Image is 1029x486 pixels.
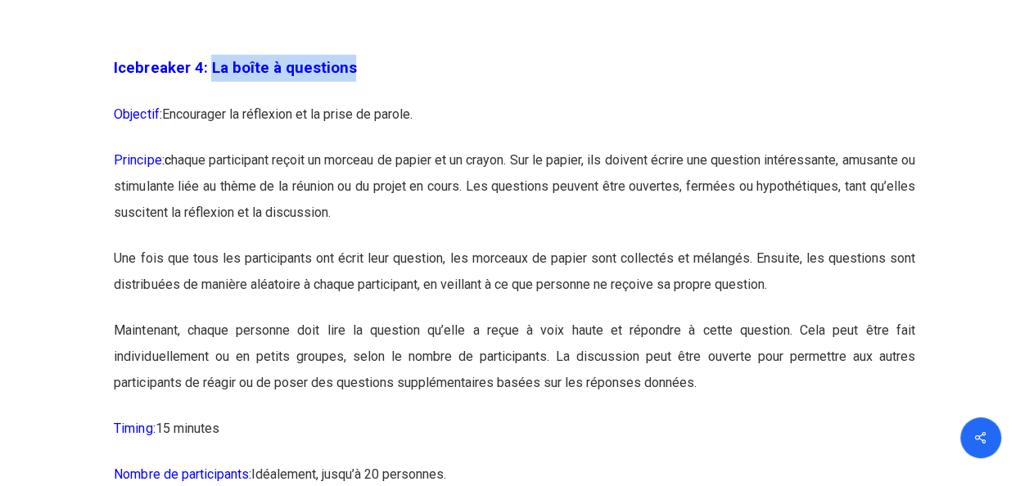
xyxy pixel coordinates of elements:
p: Une fois que tous les participants ont écrit leur question, les morceaux de papier sont collectés... [114,245,914,317]
span: Objectif: [114,106,161,122]
span: c [164,152,170,168]
p: 15 minutes [114,416,914,461]
p: haque participant reçoit un morceau de papier et un crayon. Sur le papier, ils doivent écrire une... [114,147,914,245]
span: Principe: [114,152,170,168]
span: Icebreaker 4: La boîte à questions [114,59,356,77]
span: Nombre de participants: [114,466,250,482]
p: Encourager la réflexion et la prise de parole. [114,101,914,147]
span: Timing: [114,421,155,436]
p: Maintenant, chaque personne doit lire la question qu’elle a reçue à voix haute et répondre à cett... [114,317,914,416]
